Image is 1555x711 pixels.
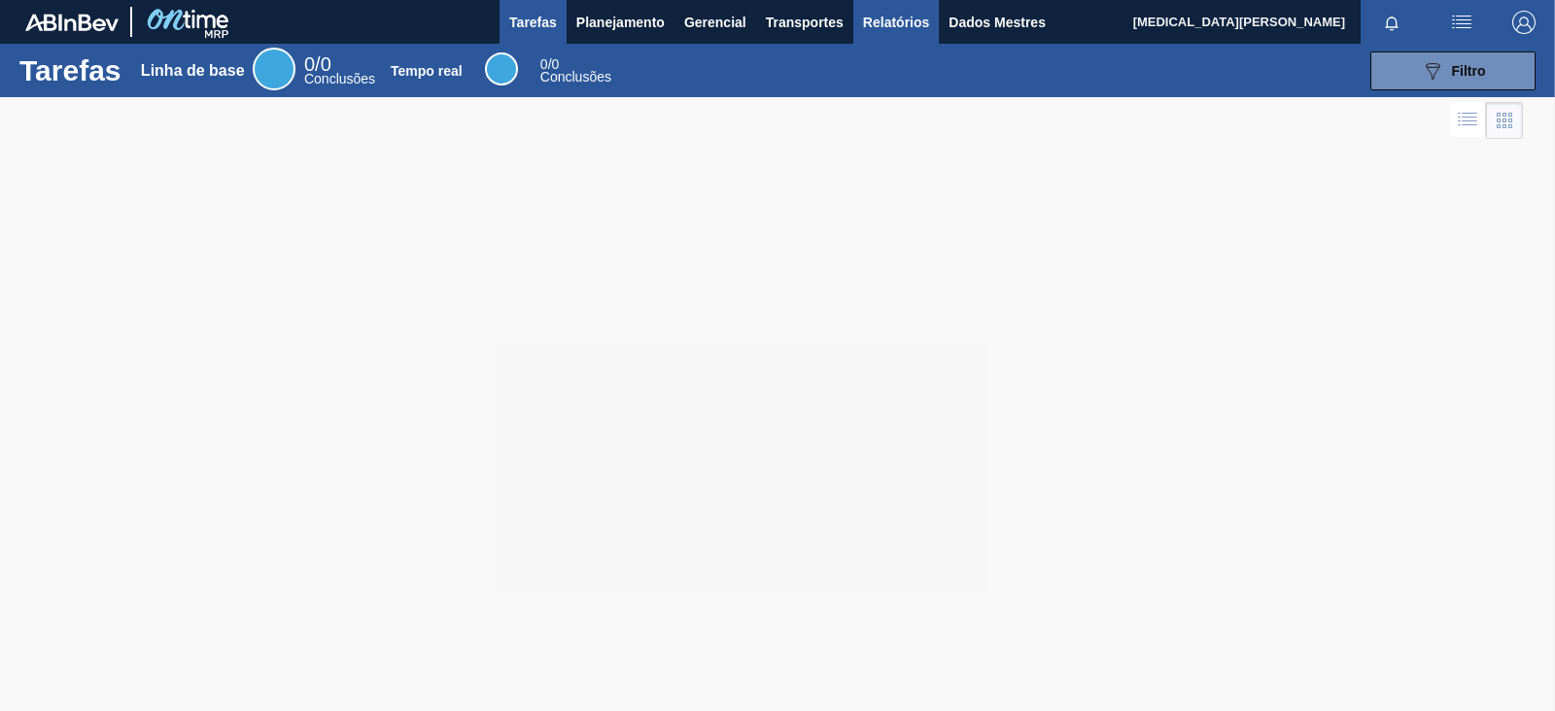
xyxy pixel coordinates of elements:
button: Notificações [1361,9,1423,36]
div: Linha de base [304,56,375,85]
div: Tempo real [540,58,611,84]
font: Linha de base [141,62,245,79]
font: 0 [304,53,315,75]
div: Tempo real [485,52,518,85]
img: TNhmsLtSVTkK8tSr43FrP2fwEKptu5GPRR3wAAAABJRU5ErkJggg== [25,14,119,31]
font: / [315,53,321,75]
font: 0 [552,56,560,72]
font: / [548,56,552,72]
font: Planejamento [576,15,665,30]
font: Relatórios [863,15,929,30]
font: Filtro [1452,63,1486,79]
img: Sair [1512,11,1536,34]
font: 0 [540,56,548,72]
button: Filtro [1370,51,1536,90]
font: Conclusões [540,69,611,85]
font: Dados Mestres [949,15,1046,30]
font: [MEDICAL_DATA][PERSON_NAME] [1133,15,1345,29]
font: Tempo real [391,63,463,79]
div: Linha de base [253,48,295,90]
font: Conclusões [304,71,375,86]
font: Transportes [766,15,844,30]
font: 0 [321,53,331,75]
font: Tarefas [509,15,557,30]
img: ações do usuário [1450,11,1473,34]
font: Tarefas [19,54,121,86]
font: Gerencial [684,15,746,30]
